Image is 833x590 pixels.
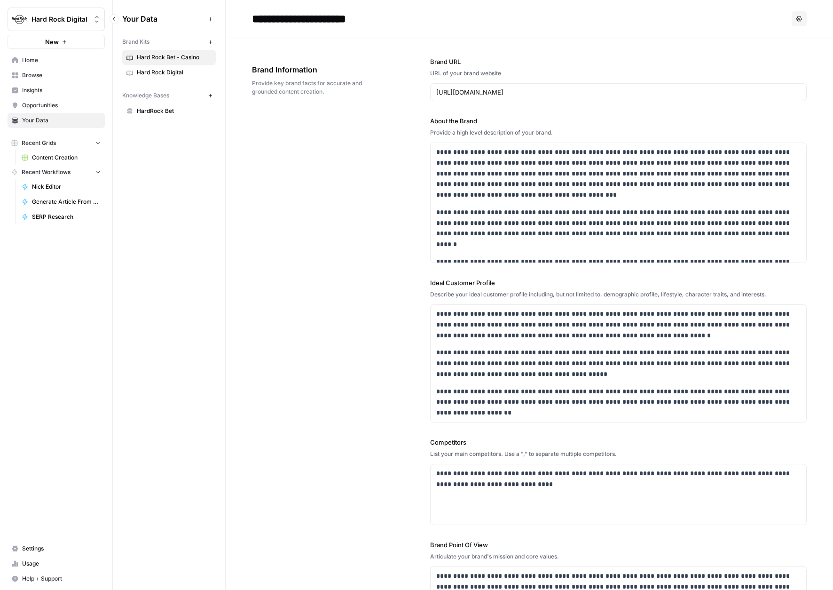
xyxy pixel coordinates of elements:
[22,86,101,95] span: Insights
[22,559,101,568] span: Usage
[32,183,101,191] span: Nick Editor
[32,198,101,206] span: Generate Article From Outline
[122,91,169,100] span: Knowledge Bases
[22,71,101,80] span: Browse
[137,107,212,115] span: HardRock Bet
[137,68,212,77] span: Hard Rock Digital
[122,50,216,65] a: Hard Rock Bet - Casino
[430,438,807,447] label: Competitors
[17,150,105,165] a: Content Creation
[8,35,105,49] button: New
[137,53,212,62] span: Hard Rock Bet - Casino
[22,168,71,176] span: Recent Workflows
[8,53,105,68] a: Home
[32,153,101,162] span: Content Creation
[17,209,105,224] a: SERP Research
[430,450,807,458] div: List your main competitors. Use a "," to separate multiple competitors.
[122,38,149,46] span: Brand Kits
[252,64,377,75] span: Brand Information
[436,88,801,97] input: www.sundaysoccer.com
[8,556,105,571] a: Usage
[22,544,101,553] span: Settings
[122,65,216,80] a: Hard Rock Digital
[17,179,105,194] a: Nick Editor
[32,213,101,221] span: SERP Research
[430,552,807,561] div: Articulate your brand's mission and core values.
[252,79,377,96] span: Provide key brand facts for accurate and grounded content creation.
[122,104,216,119] a: HardRock Bet
[31,15,88,24] span: Hard Rock Digital
[22,56,101,64] span: Home
[8,113,105,128] a: Your Data
[430,69,807,78] div: URL of your brand website
[430,540,807,550] label: Brand Point Of View
[22,116,101,125] span: Your Data
[8,98,105,113] a: Opportunities
[8,8,105,31] button: Workspace: Hard Rock Digital
[8,83,105,98] a: Insights
[430,278,807,287] label: Ideal Customer Profile
[17,194,105,209] a: Generate Article From Outline
[22,574,101,583] span: Help + Support
[8,136,105,150] button: Recent Grids
[430,290,807,299] div: Describe your ideal customer profile including, but not limited to, demographic profile, lifestyl...
[122,13,204,24] span: Your Data
[45,37,59,47] span: New
[8,571,105,586] button: Help + Support
[430,128,807,137] div: Provide a high level description of your brand.
[22,139,56,147] span: Recent Grids
[8,68,105,83] a: Browse
[8,541,105,556] a: Settings
[430,57,807,66] label: Brand URL
[430,116,807,126] label: About the Brand
[11,11,28,28] img: Hard Rock Digital Logo
[22,101,101,110] span: Opportunities
[8,165,105,179] button: Recent Workflows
